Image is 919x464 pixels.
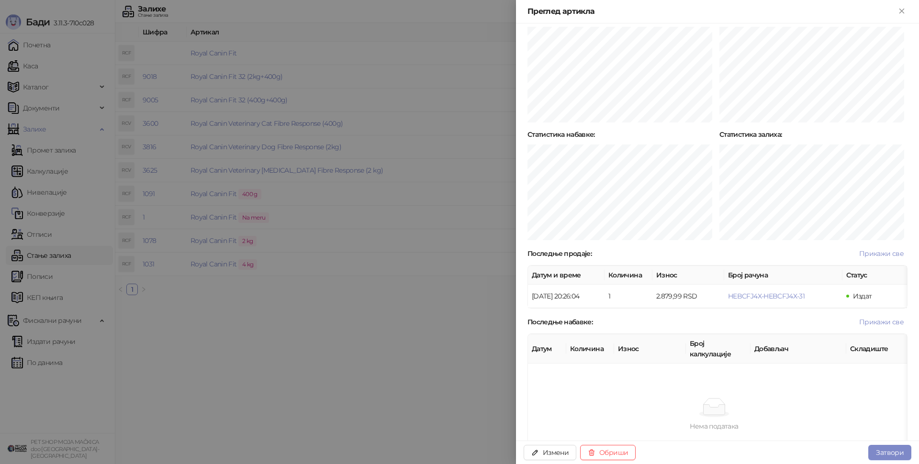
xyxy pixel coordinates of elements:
th: Датум [528,334,566,364]
span: Прикажи све [859,318,904,326]
th: Износ [614,334,686,364]
strong: Статистика набавке : [527,130,595,139]
th: Број рачуна [724,266,842,285]
td: 1 [605,285,652,308]
th: Количина [605,266,652,285]
th: Количина [566,334,614,364]
button: Измени [524,445,576,460]
strong: Статистика залиха : [719,130,782,139]
button: HEBCFJ4X-HEBCFJ4X-31 [728,292,805,300]
strong: Последње набавке : [527,318,593,326]
th: Складиште [846,334,911,364]
button: Прикажи све [855,316,908,328]
td: [DATE] 20:26:04 [528,285,605,308]
button: Затвори [868,445,911,460]
div: Нема података [551,421,877,431]
th: Датум и време [528,266,605,285]
div: Преглед артикла [527,6,896,17]
th: Добављач [751,334,846,364]
button: Обриши [580,445,636,460]
th: Број калкулације [686,334,751,364]
span: Издат [853,292,872,300]
strong: Последње продаје : [527,249,592,258]
button: Close [896,6,908,17]
td: 2.879,99 RSD [652,285,724,308]
button: Прикажи све [855,248,908,259]
th: Износ [652,266,724,285]
span: Прикажи све [859,249,904,258]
